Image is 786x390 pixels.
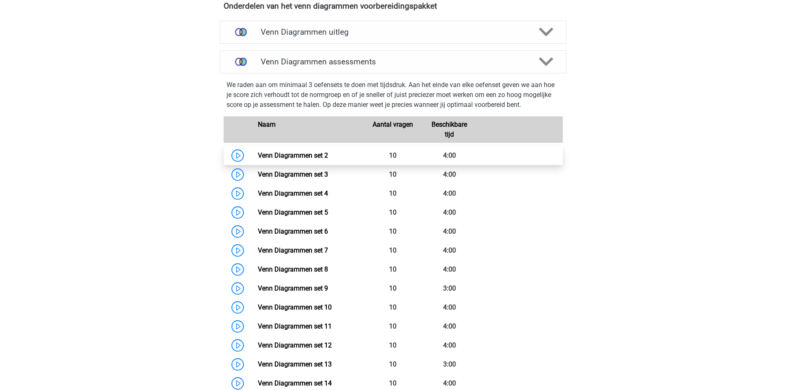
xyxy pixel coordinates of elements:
[258,227,328,235] a: Venn Diagrammen set 6
[258,246,328,254] a: Venn Diagrammen set 7
[258,322,332,330] a: Venn Diagrammen set 11
[261,57,526,66] h4: Venn Diagrammen assessments
[258,360,332,368] a: Venn Diagrammen set 13
[258,151,328,159] a: Venn Diagrammen set 2
[261,27,526,37] h4: Venn Diagrammen uitleg
[258,303,332,311] a: Venn Diagrammen set 10
[258,208,328,216] a: Venn Diagrammen set 5
[224,1,563,11] h4: Onderdelen van het venn diagrammen voorbereidingspakket
[258,341,332,349] a: Venn Diagrammen set 12
[227,80,560,110] p: We raden aan om minimaal 3 oefensets te doen met tijdsdruk. Aan het einde van elke oefenset geven...
[252,120,365,139] div: Naam
[421,120,478,139] div: Beschikbare tijd
[258,379,332,387] a: Venn Diagrammen set 14
[230,21,251,43] img: venn diagrammen uitleg
[258,265,328,273] a: Venn Diagrammen set 8
[258,284,328,292] a: Venn Diagrammen set 9
[365,120,421,139] div: Aantal vragen
[230,51,251,72] img: venn diagrammen assessments
[258,170,328,178] a: Venn Diagrammen set 3
[258,189,328,197] a: Venn Diagrammen set 4
[217,21,570,44] a: uitleg Venn Diagrammen uitleg
[217,50,570,73] a: assessments Venn Diagrammen assessments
